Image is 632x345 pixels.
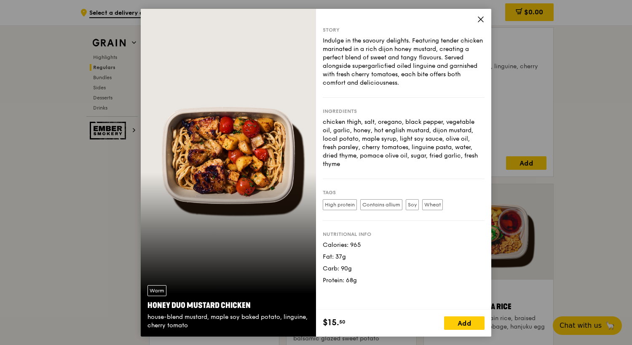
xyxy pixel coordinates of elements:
div: Nutritional info [323,230,485,237]
div: chicken thigh, salt, oregano, black pepper, vegetable oil, garlic, honey, hot english mustard, di... [323,118,485,168]
div: Tags [323,189,485,195]
div: Warm [147,285,166,296]
div: Honey Duo Mustard Chicken [147,300,309,311]
div: Carb: 90g [323,264,485,273]
div: Story [323,26,485,33]
div: Calories: 965 [323,241,485,249]
label: Contains allium [360,199,402,210]
div: house-blend mustard, maple soy baked potato, linguine, cherry tomato [147,313,309,330]
span: $15. [323,316,339,329]
div: Protein: 68g [323,276,485,284]
label: Soy [406,199,419,210]
label: Wheat [422,199,443,210]
label: High protein [323,199,357,210]
div: Add [444,316,485,330]
div: Fat: 37g [323,252,485,261]
div: Ingredients [323,107,485,114]
div: Indulge in the savoury delights. Featuring tender chicken marinated in a rich dijon honey mustard... [323,36,485,87]
span: 50 [339,318,345,325]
